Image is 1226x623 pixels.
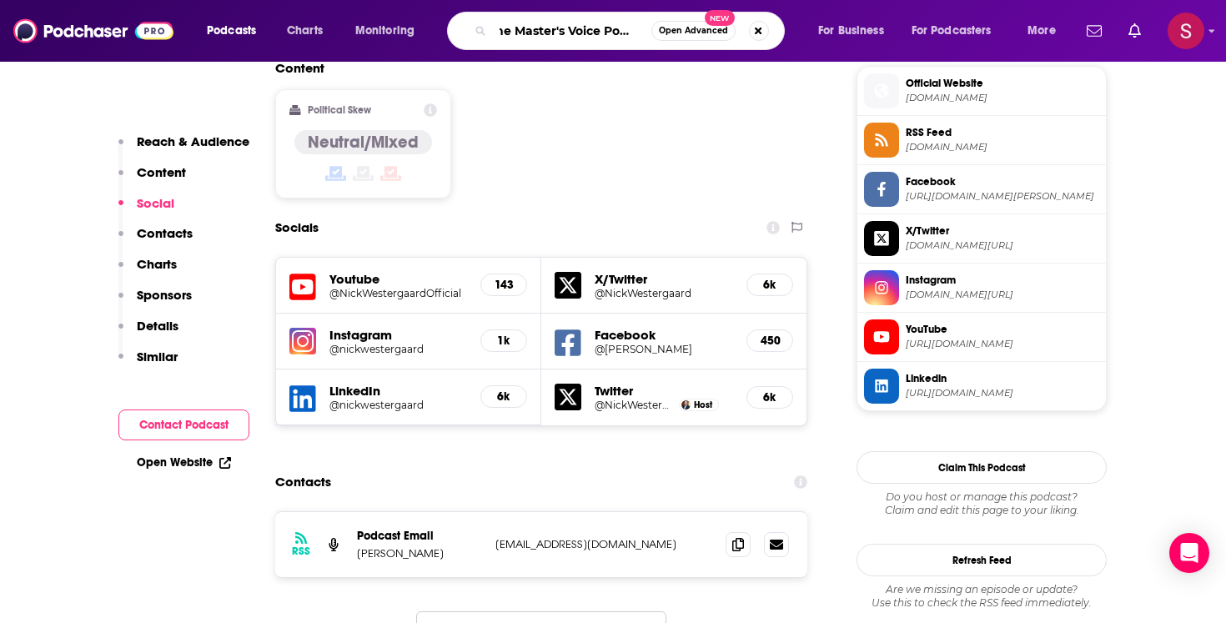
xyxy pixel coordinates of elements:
[292,545,310,558] h3: RSS
[329,383,467,399] h5: LinkedIn
[761,278,779,292] h5: 6k
[275,60,794,76] h2: Content
[595,327,733,343] h5: Facebook
[906,289,1099,301] span: instagram.com/nickwestergaard
[1168,13,1204,49] span: Logged in as stephanie85546
[308,104,371,116] h2: Political Skew
[329,343,467,355] a: @nickwestergaard
[864,73,1099,108] a: Official Website[DOMAIN_NAME]
[118,164,186,195] button: Content
[906,322,1099,337] span: YouTube
[195,18,278,44] button: open menu
[357,546,482,560] p: [PERSON_NAME]
[495,278,513,292] h5: 143
[137,455,231,470] a: Open Website
[595,343,733,355] a: @[PERSON_NAME]
[495,537,712,551] p: [EMAIL_ADDRESS][DOMAIN_NAME]
[595,271,733,287] h5: X/Twitter
[275,466,331,498] h2: Contacts
[906,387,1099,399] span: https://www.linkedin.com/in/nickwestergaard
[1168,13,1204,49] img: User Profile
[906,174,1099,189] span: Facebook
[137,225,193,241] p: Contacts
[1168,13,1204,49] button: Show profile menu
[287,19,323,43] span: Charts
[329,327,467,343] h5: Instagram
[906,141,1099,153] span: feeds.megaphone.fm
[864,172,1099,207] a: Facebook[URL][DOMAIN_NAME][PERSON_NAME]
[118,256,177,287] button: Charts
[818,19,884,43] span: For Business
[694,399,712,410] span: Host
[864,319,1099,354] a: YouTube[URL][DOMAIN_NAME]
[329,271,467,287] h5: Youtube
[906,125,1099,140] span: RSS Feed
[118,349,178,379] button: Similar
[864,369,1099,404] a: Linkedin[URL][DOMAIN_NAME]
[276,18,333,44] a: Charts
[493,18,651,44] input: Search podcasts, credits, & more...
[906,92,1099,104] span: onbrandpodcast.com
[329,287,467,299] a: @NickWestergaardOfficial
[137,287,192,303] p: Sponsors
[308,132,419,153] h4: Neutral/Mixed
[355,19,415,43] span: Monitoring
[906,239,1099,252] span: twitter.com/NickWestergaard
[864,270,1099,305] a: Instagram[DOMAIN_NAME][URL]
[857,583,1107,610] div: Are we missing an episode or update? Use this to check the RSS feed immediately.
[13,15,173,47] img: Podchaser - Follow, Share and Rate Podcasts
[864,221,1099,256] a: X/Twitter[DOMAIN_NAME][URL]
[906,76,1099,91] span: Official Website
[329,399,467,411] a: @nickwestergaard
[864,123,1099,158] a: RSS Feed[DOMAIN_NAME]
[857,451,1107,484] button: Claim This Podcast
[118,225,193,256] button: Contacts
[595,287,733,299] a: @NickWestergaard
[118,409,249,440] button: Contact Podcast
[681,400,691,409] img: Nick Westergaard
[595,399,675,411] a: @NickWestergaard
[857,490,1107,504] span: Do you host or manage this podcast?
[1169,533,1209,573] div: Open Intercom Messenger
[137,133,249,149] p: Reach & Audience
[118,318,178,349] button: Details
[137,318,178,334] p: Details
[857,490,1107,517] div: Claim and edit this page to your liking.
[495,389,513,404] h5: 6k
[1080,17,1108,45] a: Show notifications dropdown
[357,529,482,543] p: Podcast Email
[806,18,905,44] button: open menu
[651,21,736,41] button: Open AdvancedNew
[118,195,174,226] button: Social
[901,18,1016,44] button: open menu
[906,224,1099,239] span: X/Twitter
[705,10,735,26] span: New
[595,383,733,399] h5: Twitter
[1028,19,1056,43] span: More
[906,190,1099,203] span: https://www.facebook.com/westergaard
[495,334,513,348] h5: 1k
[463,12,801,50] div: Search podcasts, credits, & more...
[207,19,256,43] span: Podcasts
[137,349,178,364] p: Similar
[659,27,728,35] span: Open Advanced
[137,195,174,211] p: Social
[761,390,779,404] h5: 6k
[761,334,779,348] h5: 450
[137,164,186,180] p: Content
[289,328,316,354] img: iconImage
[137,256,177,272] p: Charts
[906,273,1099,288] span: Instagram
[857,544,1107,576] button: Refresh Feed
[906,338,1099,350] span: https://www.youtube.com/@NickWestergaardOfficial
[1122,17,1148,45] a: Show notifications dropdown
[912,19,992,43] span: For Podcasters
[118,287,192,318] button: Sponsors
